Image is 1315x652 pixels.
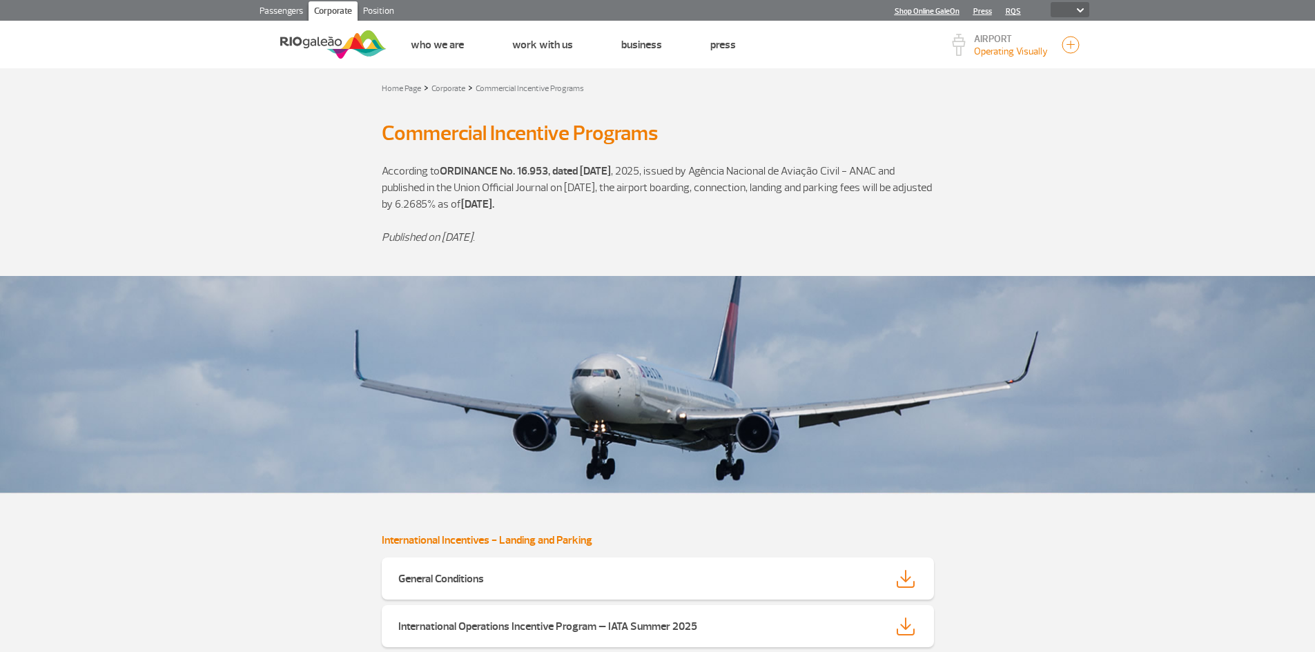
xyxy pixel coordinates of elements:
a: International Operations Incentive Program – IATA Summer 2025 [382,605,934,647]
a: Passengers [254,1,309,23]
font: > [468,79,473,95]
font: AIRPORT [974,33,1012,45]
a: Press [710,38,736,52]
font: > [424,79,429,95]
font: According to [382,164,440,178]
font: [DATE]. [461,197,494,211]
a: Press [973,7,992,16]
font: , 2025, issued by Agência Nacional de Aviação Civil - ANAC and published in the Union Official Jo... [382,164,932,211]
font: International Incentives - Landing and Parking [382,533,592,547]
font: . [473,230,475,244]
a: Corporate [309,1,358,23]
font: ORDINANCE No. 16.953, dated [DATE] [440,164,611,178]
a: Shop Online GaleOn [895,7,960,16]
font: Commercial Incentive Programs [382,120,658,146]
font: Passengers [260,6,303,17]
font: Corporate [314,6,352,17]
a: Corporate [431,83,465,94]
font: Published on [DATE] [382,230,473,244]
a: Home Page [382,83,421,94]
font: International Operations Incentive Program – IATA Summer 2025 [398,620,697,633]
font: Position [363,6,394,17]
a: Who we are [411,38,464,52]
a: Business [621,38,662,52]
a: Position [358,1,400,23]
p: Visibility of 10000m [974,44,1048,59]
a: Commercial Incentive Programs [476,83,584,94]
a: Work with us [512,38,573,52]
font: General Conditions [398,572,484,586]
a: RQS [1006,7,1021,16]
a: General Conditions [382,557,934,600]
font: Operating Visually [974,46,1048,57]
